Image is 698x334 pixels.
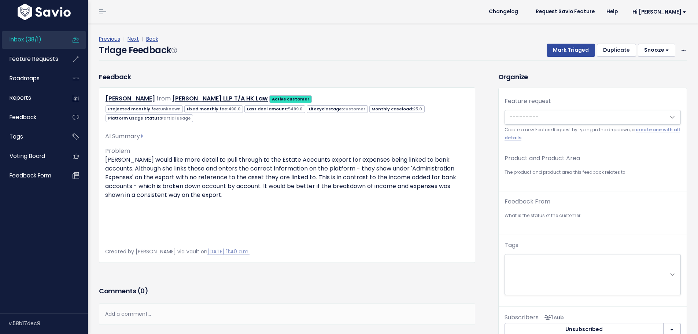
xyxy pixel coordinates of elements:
[10,172,51,179] span: Feedback form
[10,94,31,102] span: Reports
[272,96,310,102] strong: Active customer
[10,36,41,43] span: Inbox (38/1)
[624,6,692,18] a: Hi [PERSON_NAME]
[156,94,171,103] span: from
[10,133,23,140] span: Tags
[228,106,241,112] span: 490.0
[597,44,636,57] button: Duplicate
[505,169,681,176] small: The product and product area this feedback relates to
[547,44,595,57] button: Mark Triaged
[146,35,158,43] a: Back
[2,128,61,145] a: Tags
[505,127,680,140] a: create one with all details
[2,148,61,165] a: Voting Board
[106,105,183,113] span: Projected monthly fee:
[9,314,88,333] div: v.58b17dec9
[2,167,61,184] a: Feedback form
[505,241,518,250] label: Tags
[601,6,624,17] a: Help
[413,106,422,112] span: 25.0
[105,248,250,255] span: Created by [PERSON_NAME] via Vault on
[244,105,305,113] span: Last deal amount:
[2,31,61,48] a: Inbox (38/1)
[2,70,61,87] a: Roadmaps
[2,51,61,67] a: Feature Requests
[632,9,686,15] span: Hi [PERSON_NAME]
[505,313,539,322] span: Subscribers
[128,35,139,43] a: Next
[106,94,155,103] a: [PERSON_NAME]
[10,55,58,63] span: Feature Requests
[99,286,475,296] h3: Comments ( )
[343,106,365,112] span: customer
[99,303,475,325] div: Add a comment...
[99,72,131,82] h3: Feedback
[10,74,40,82] span: Roadmaps
[10,113,36,121] span: Feedback
[505,154,580,163] label: Product and Product Area
[542,314,564,321] span: <p><strong>Subscribers</strong><br><br> - Jake Warriner<br> </p>
[99,35,120,43] a: Previous
[105,147,130,155] span: Problem
[369,105,425,113] span: Monthly caseload:
[505,126,681,142] small: Create a new Feature Request by typing in the dropdown, or .
[307,105,368,113] span: Lifecyclestage:
[105,155,469,199] p: [PERSON_NAME] would like more detail to pull through to the Estate Accounts export for expenses b...
[10,152,45,160] span: Voting Board
[2,89,61,106] a: Reports
[2,109,61,126] a: Feedback
[638,44,675,57] button: Snooze
[105,132,143,140] span: AI Summary
[184,105,243,113] span: Fixed monthly fee:
[172,94,268,103] a: [PERSON_NAME] LLP T/A HK Law
[498,72,687,82] h3: Organize
[505,197,550,206] label: Feedback From
[207,248,250,255] a: [DATE] 11:40 a.m.
[161,115,191,121] span: Partial usage
[106,114,193,122] span: Platform usage status:
[530,6,601,17] a: Request Savio Feature
[505,97,551,106] label: Feature request
[122,35,126,43] span: |
[99,44,177,57] h4: Triage Feedback
[288,106,303,112] span: 5499.0
[16,4,73,20] img: logo-white.9d6f32f41409.svg
[489,9,518,14] span: Changelog
[140,35,145,43] span: |
[160,106,181,112] span: Unknown
[140,286,145,296] span: 0
[505,212,681,220] small: What is the status of the customer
